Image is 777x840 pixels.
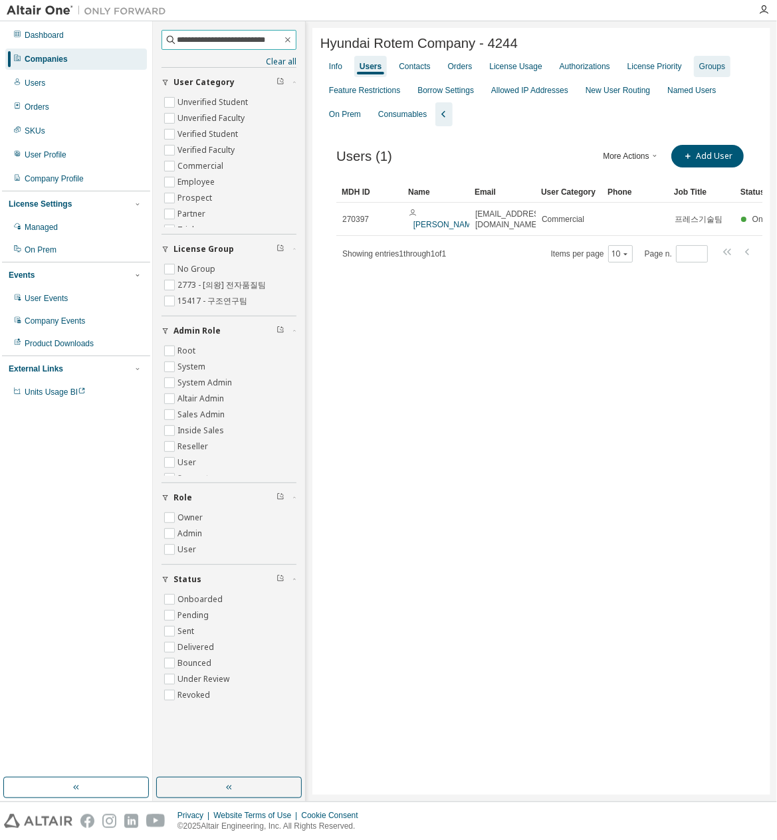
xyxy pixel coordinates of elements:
[177,455,199,471] label: User
[611,249,629,259] button: 10
[177,623,197,639] label: Sent
[177,591,225,607] label: Onboarded
[25,222,58,233] div: Managed
[320,36,518,51] span: Hyundai Rotem Company - 4244
[162,68,296,97] button: User Category
[173,574,201,585] span: Status
[25,338,94,349] div: Product Downloads
[80,814,94,828] img: facebook.svg
[329,61,342,72] div: Info
[177,639,217,655] label: Delivered
[146,814,166,828] img: youtube.svg
[699,61,725,72] div: Groups
[9,199,72,209] div: License Settings
[177,158,226,174] label: Commercial
[177,821,366,832] p: © 2025 Altair Engineering, Inc. All Rights Reserved.
[608,181,663,203] div: Phone
[173,326,221,336] span: Admin Role
[417,85,474,96] div: Borrow Settings
[645,245,708,262] span: Page n.
[301,810,366,821] div: Cookie Consent
[674,181,730,203] div: Job Title
[177,142,237,158] label: Verified Faculty
[162,56,296,67] a: Clear all
[177,110,247,126] label: Unverified Faculty
[162,235,296,264] button: License Group
[124,814,138,828] img: linkedin.svg
[177,359,208,375] label: System
[25,126,45,136] div: SKUs
[9,364,63,374] div: External Links
[25,316,85,326] div: Company Events
[177,423,227,439] label: Inside Sales
[173,492,192,503] span: Role
[627,61,682,72] div: License Priority
[162,565,296,594] button: Status
[277,77,284,88] span: Clear filter
[177,671,232,687] label: Under Review
[9,270,35,280] div: Events
[177,526,205,542] label: Admin
[213,810,301,821] div: Website Terms of Use
[177,542,199,558] label: User
[177,206,208,222] label: Partner
[102,814,116,828] img: instagram.svg
[378,109,427,120] div: Consumables
[177,174,217,190] label: Employee
[177,607,211,623] label: Pending
[25,293,68,304] div: User Events
[25,78,45,88] div: Users
[177,375,235,391] label: System Admin
[600,145,663,167] button: More Actions
[177,94,251,110] label: Unverified Student
[277,244,284,255] span: Clear filter
[177,222,197,238] label: Trial
[329,109,361,120] div: On Prem
[25,150,66,160] div: User Profile
[277,326,284,336] span: Clear filter
[560,61,610,72] div: Authorizations
[360,61,382,72] div: Users
[25,30,64,41] div: Dashboard
[277,574,284,585] span: Clear filter
[177,510,205,526] label: Owner
[342,249,446,259] span: Showing entries 1 through 1 of 1
[177,391,227,407] label: Altair Admin
[542,214,584,225] span: Commercial
[177,471,211,486] label: Support
[475,209,546,230] span: [EMAIL_ADDRESS][DOMAIN_NAME]
[177,343,198,359] label: Root
[329,85,400,96] div: Feature Restrictions
[177,407,227,423] label: Sales Admin
[448,61,473,72] div: Orders
[25,54,68,64] div: Companies
[413,220,479,229] a: [PERSON_NAME]
[336,149,392,164] span: Users (1)
[177,655,214,671] label: Bounced
[4,814,72,828] img: altair_logo.svg
[551,245,633,262] span: Items per page
[177,439,211,455] label: Reseller
[475,181,530,203] div: Email
[667,85,716,96] div: Named Users
[177,293,250,309] label: 15417 - 구조연구팀
[177,190,215,206] label: Prospect
[342,181,397,203] div: MDH ID
[177,261,218,277] label: No Group
[399,61,430,72] div: Contacts
[586,85,650,96] div: New User Routing
[162,316,296,346] button: Admin Role
[177,810,213,821] div: Privacy
[25,387,86,397] span: Units Usage BI
[177,277,269,293] label: 2773 - [의왕] 전자품질팀
[489,61,542,72] div: License Usage
[491,85,568,96] div: Allowed IP Addresses
[177,126,241,142] label: Verified Student
[25,245,56,255] div: On Prem
[25,102,49,112] div: Orders
[671,145,744,167] button: Add User
[7,4,173,17] img: Altair One
[408,181,464,203] div: Name
[25,173,84,184] div: Company Profile
[162,483,296,512] button: Role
